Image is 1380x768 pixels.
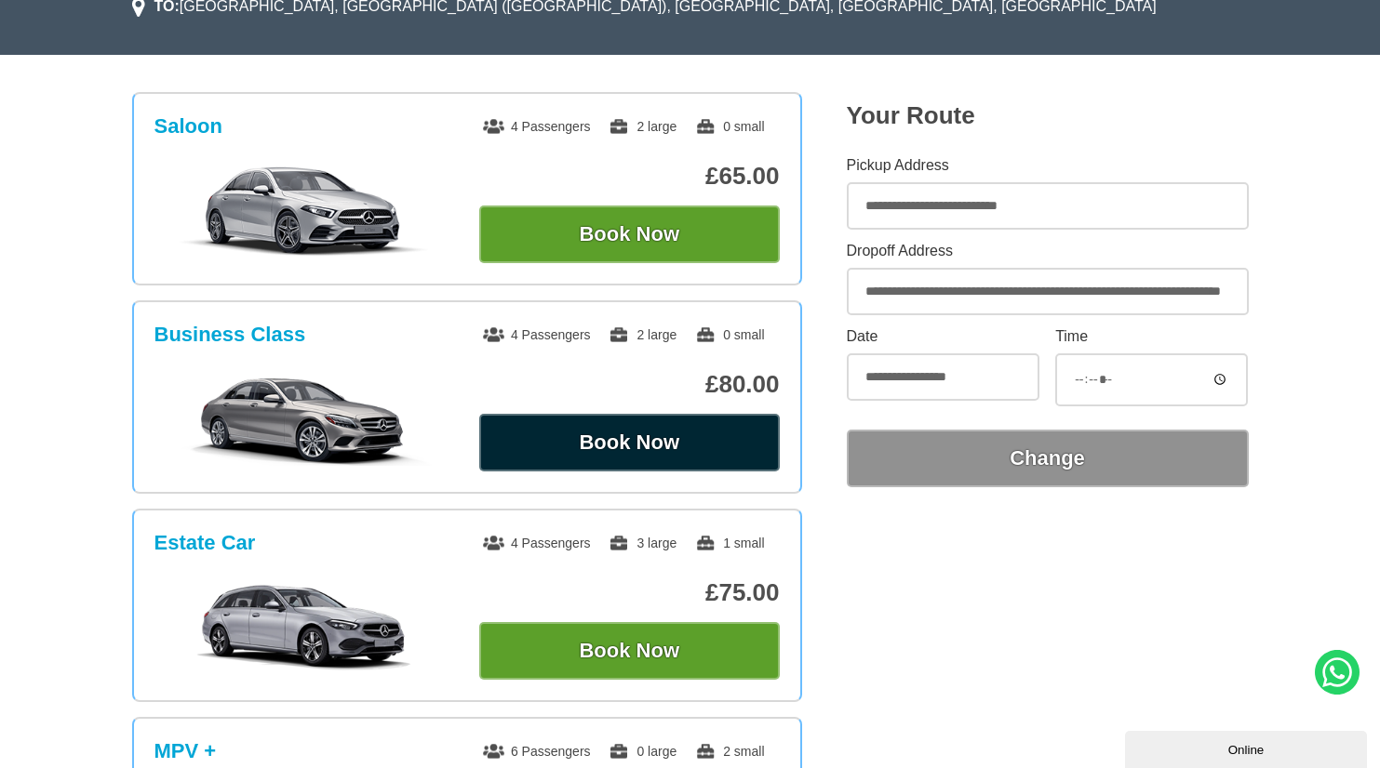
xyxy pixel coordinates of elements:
[609,744,677,759] span: 0 large
[609,327,677,342] span: 2 large
[847,244,1249,258] label: Dropoff Address
[847,158,1249,173] label: Pickup Address
[483,744,591,759] span: 6 Passengers
[609,536,677,550] span: 3 large
[483,536,591,550] span: 4 Passengers
[479,414,780,471] button: Book Now
[164,165,444,258] img: Saloon
[154,531,256,555] h3: Estate Car
[479,370,780,399] p: £80.00
[154,323,306,347] h3: Business Class
[609,119,677,134] span: 2 large
[479,578,780,607] p: £75.00
[695,327,764,342] span: 0 small
[695,536,764,550] span: 1 small
[479,162,780,191] p: £65.00
[847,101,1249,130] h2: Your Route
[479,622,780,680] button: Book Now
[164,581,444,674] img: Estate Car
[695,744,764,759] span: 2 small
[483,119,591,134] span: 4 Passengers
[479,205,780,263] button: Book Now
[154,114,222,139] h3: Saloon
[164,373,444,466] img: Business Class
[695,119,764,134] span: 0 small
[1125,727,1371,768] iframe: chat widget
[847,430,1249,487] button: Change
[1055,329,1248,344] label: Time
[154,739,217,763] h3: MPV +
[483,327,591,342] span: 4 Passengers
[847,329,1039,344] label: Date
